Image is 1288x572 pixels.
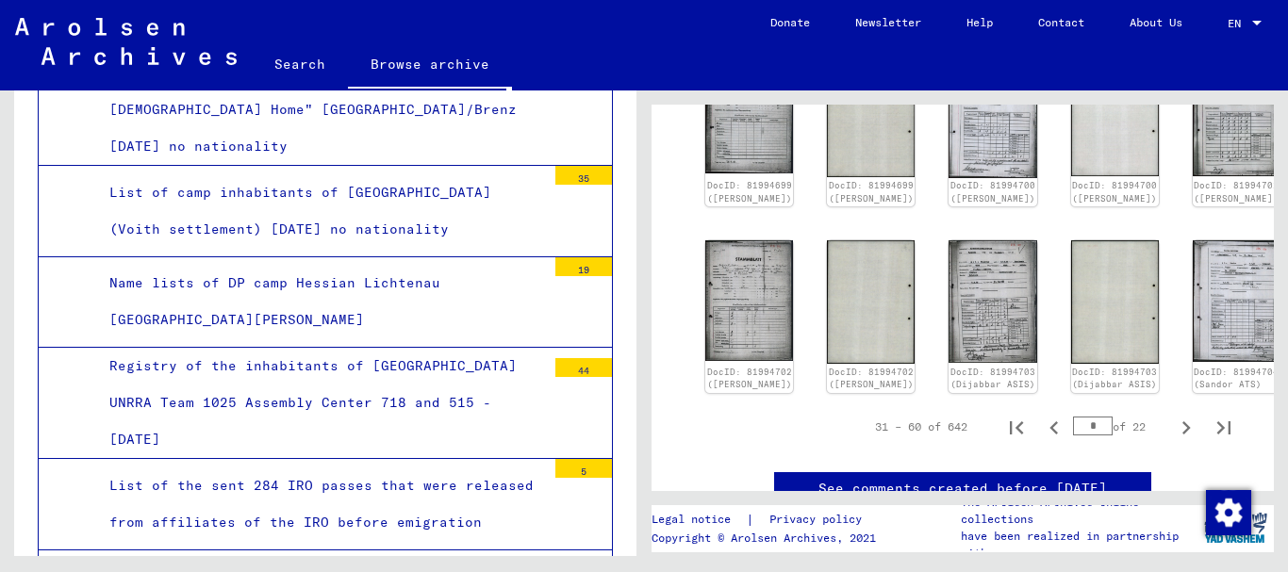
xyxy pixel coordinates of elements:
[15,18,237,65] img: Arolsen_neg.svg
[1228,17,1248,30] span: EN
[1206,490,1251,535] img: Change consent
[1073,417,1167,435] div: of 22
[652,510,746,530] a: Legal notice
[95,265,546,338] div: Name lists of DP camp Hessian Lichtenau [GEOGRAPHIC_DATA][PERSON_NAME]
[555,166,612,185] div: 35
[827,240,915,364] img: 002.jpg
[961,494,1197,528] p: The Arolsen Archives online collections
[998,408,1035,446] button: First page
[818,479,1107,498] a: See comments created before [DATE]
[252,41,348,87] a: Search
[1193,240,1280,363] img: 001.jpg
[348,41,512,90] a: Browse archive
[1167,408,1205,446] button: Next page
[555,257,612,276] div: 19
[95,467,546,541] div: List of the sent 284 IRO passes that were released from affiliates of the IRO before emigration
[1072,367,1157,390] a: DocID: 81994703 (Dijabbar ASIS)
[827,53,915,177] img: 002.jpg
[949,53,1036,177] img: 001.jpg
[875,418,967,435] div: 31 – 60 of 642
[1071,240,1159,365] img: 002.jpg
[1200,504,1271,551] img: yv_logo.png
[829,367,914,390] a: DocID: 81994702 ([PERSON_NAME])
[1035,408,1073,446] button: Previous page
[95,174,546,248] div: List of camp inhabitants of [GEOGRAPHIC_DATA] (Voith settlement) [DATE] no nationality
[754,510,884,530] a: Privacy policy
[829,180,914,204] a: DocID: 81994699 ([PERSON_NAME])
[949,240,1036,363] img: 001.jpg
[1193,53,1280,175] img: 001.jpg
[705,240,793,361] img: 001.jpg
[950,367,1035,390] a: DocID: 81994703 (Dijabbar ASIS)
[707,180,792,204] a: DocID: 81994699 ([PERSON_NAME])
[707,367,792,390] a: DocID: 81994702 ([PERSON_NAME])
[1072,180,1157,204] a: DocID: 81994700 ([PERSON_NAME])
[555,358,612,377] div: 44
[555,459,612,478] div: 5
[1194,367,1279,390] a: DocID: 81994704 (Sandor ATS)
[95,348,546,459] div: Registry of the inhabitants of [GEOGRAPHIC_DATA] UNRRA Team 1025 Assembly Center 718 and 515 - [D...
[961,528,1197,562] p: have been realized in partnership with
[652,510,884,530] div: |
[950,180,1035,204] a: DocID: 81994700 ([PERSON_NAME])
[1194,180,1279,204] a: DocID: 81994701 ([PERSON_NAME])
[1205,408,1243,446] button: Last page
[705,53,793,173] img: 001.jpg
[95,55,546,166] div: List of camp inhabitants in the camp "[DEMOGRAPHIC_DATA] Home" [GEOGRAPHIC_DATA]/Brenz [DATE] no ...
[1071,53,1159,176] img: 002.jpg
[652,530,884,547] p: Copyright © Arolsen Archives, 2021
